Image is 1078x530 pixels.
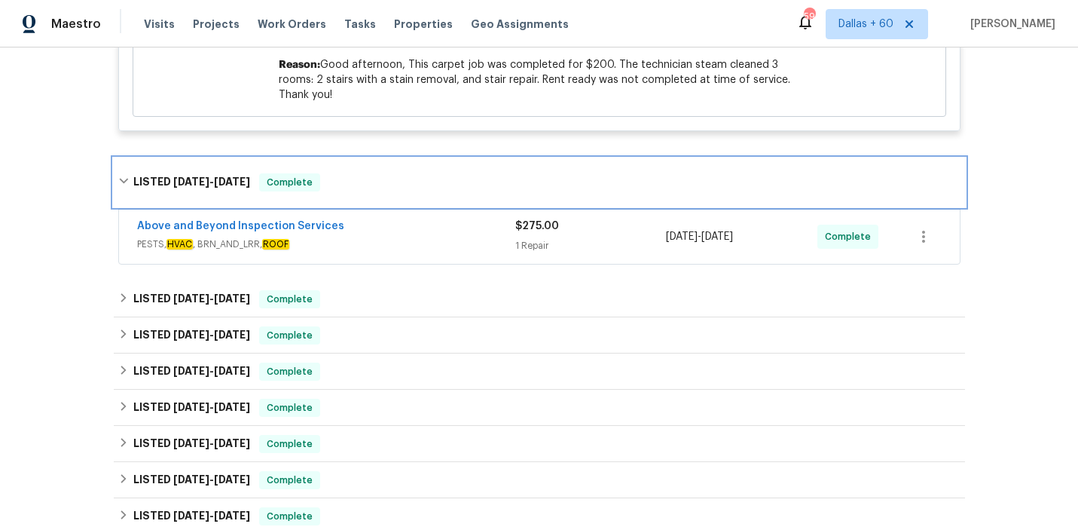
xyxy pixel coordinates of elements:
span: [DATE] [214,176,250,187]
span: [DATE] [214,329,250,340]
span: - [173,293,250,304]
h6: LISTED [133,507,250,525]
a: Above and Beyond Inspection Services [137,221,344,231]
div: LISTED [DATE]-[DATE]Complete [114,317,965,354]
span: Visits [144,17,175,32]
h6: LISTED [133,471,250,489]
span: [DATE] [701,231,733,242]
h6: LISTED [133,399,250,417]
span: Projects [193,17,240,32]
div: LISTED [DATE]-[DATE]Complete [114,462,965,498]
span: - [173,438,250,449]
em: ROOF [262,239,289,250]
span: Complete [261,437,319,452]
span: Properties [394,17,453,32]
span: [DATE] [173,366,209,376]
h6: LISTED [133,290,250,308]
span: - [666,229,733,244]
h6: LISTED [133,173,250,191]
span: - [173,366,250,376]
span: [DATE] [173,293,209,304]
span: Complete [261,400,319,415]
h6: LISTED [133,326,250,345]
h6: LISTED [133,363,250,381]
span: $275.00 [515,221,559,231]
span: [DATE] [173,329,209,340]
span: Complete [261,364,319,379]
span: Complete [261,292,319,307]
span: Maestro [51,17,101,32]
span: [DATE] [214,510,250,521]
span: [DATE] [214,402,250,412]
div: LISTED [DATE]-[DATE]Complete [114,281,965,317]
span: [DATE] [214,438,250,449]
span: [DATE] [173,438,209,449]
div: LISTED [DATE]-[DATE]Complete [114,158,965,207]
span: Dallas + 60 [838,17,893,32]
span: Good afternoon, This carpet job was completed for $200. The technician steam cleaned 3 rooms: 2 s... [279,60,790,100]
div: LISTED [DATE]-[DATE]Complete [114,390,965,426]
div: 598 [804,9,814,24]
span: Complete [261,175,319,190]
span: PESTS, , BRN_AND_LRR, [137,237,515,252]
span: [DATE] [173,402,209,412]
div: 1 Repair [515,238,667,253]
span: [PERSON_NAME] [964,17,1055,32]
span: - [173,402,250,412]
span: [DATE] [173,510,209,521]
span: Complete [261,328,319,343]
span: [DATE] [173,474,209,485]
span: [DATE] [666,231,698,242]
span: Complete [261,509,319,524]
span: - [173,176,250,187]
div: LISTED [DATE]-[DATE]Complete [114,426,965,462]
span: Geo Assignments [471,17,569,32]
span: [DATE] [214,474,250,485]
span: - [173,329,250,340]
span: Complete [825,229,877,244]
span: - [173,474,250,485]
span: [DATE] [173,176,209,187]
em: HVAC [166,239,193,250]
span: [DATE] [214,366,250,376]
span: - [173,510,250,521]
h6: LISTED [133,435,250,453]
div: LISTED [DATE]-[DATE]Complete [114,354,965,390]
span: [DATE] [214,293,250,304]
span: Work Orders [258,17,326,32]
span: Complete [261,473,319,488]
span: Reason: [279,60,320,70]
span: Tasks [344,19,376,29]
